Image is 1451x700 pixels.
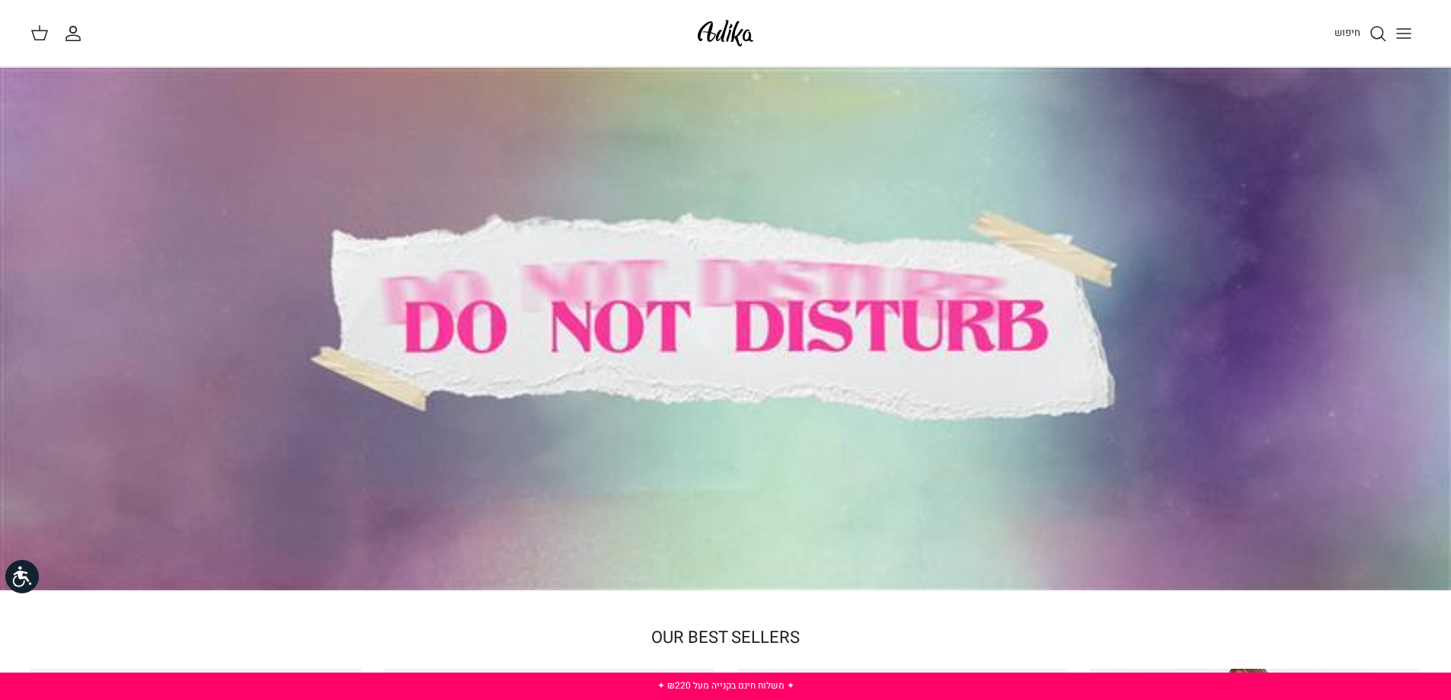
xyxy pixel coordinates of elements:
[1387,17,1421,50] button: Toggle menu
[64,24,88,43] a: החשבון שלי
[1334,25,1360,40] span: חיפוש
[651,625,800,650] a: OUR BEST SELLERS
[1334,24,1387,43] a: חיפוש
[657,679,794,692] a: ✦ משלוח חינם בקנייה מעל ₪220 ✦
[693,15,758,51] img: Adika IL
